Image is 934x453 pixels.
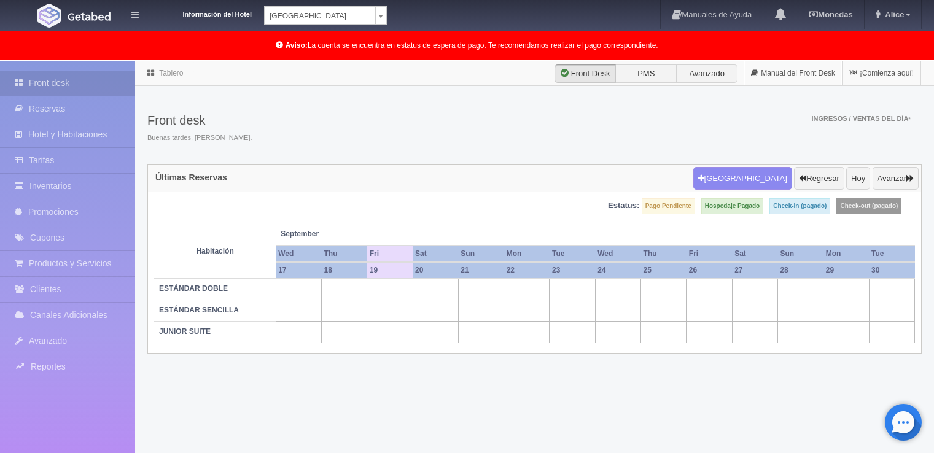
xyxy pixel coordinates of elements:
th: Mon [504,246,550,262]
label: Front Desk [555,64,616,83]
th: Sun [777,246,823,262]
label: Pago Pendiente [642,198,695,214]
th: 24 [595,262,640,279]
th: 20 [413,262,458,279]
th: Sat [732,246,777,262]
button: Regresar [794,167,844,190]
th: 26 [687,262,732,279]
th: 21 [458,262,504,279]
h4: Últimas Reservas [155,173,227,182]
label: Hospedaje Pagado [701,198,763,214]
span: Ingresos / Ventas del día [811,115,911,122]
label: Estatus: [608,200,639,212]
th: 30 [869,262,914,279]
dt: Información del Hotel [154,6,252,20]
a: Manual del Front Desk [744,61,842,85]
button: Hoy [846,167,870,190]
th: 17 [276,262,321,279]
th: Sun [458,246,504,262]
span: Alice [882,10,904,19]
th: Thu [321,246,367,262]
b: Aviso: [286,41,308,50]
th: 25 [641,262,687,279]
button: [GEOGRAPHIC_DATA] [693,167,792,190]
a: [GEOGRAPHIC_DATA] [264,6,387,25]
th: Tue [869,246,914,262]
img: Getabed [68,12,111,21]
label: Check-out (pagado) [836,198,901,214]
span: [GEOGRAPHIC_DATA] [270,7,370,25]
th: 29 [823,262,869,279]
button: Avanzar [873,167,919,190]
b: ESTÁNDAR SENCILLA [159,306,239,314]
th: 22 [504,262,550,279]
a: Tablero [159,69,183,77]
label: Avanzado [676,64,737,83]
a: ¡Comienza aquí! [843,61,920,85]
b: Monedas [809,10,852,19]
th: Sat [413,246,458,262]
th: 19 [367,262,413,279]
span: September [281,229,362,239]
th: 23 [550,262,595,279]
th: 18 [321,262,367,279]
h3: Front desk [147,114,252,127]
img: Getabed [37,4,61,28]
th: Thu [641,246,687,262]
th: Mon [823,246,869,262]
th: Tue [550,246,595,262]
th: 28 [777,262,823,279]
b: ESTÁNDAR DOBLE [159,284,228,293]
th: 27 [732,262,777,279]
label: Check-in (pagado) [769,198,830,214]
th: Fri [687,246,732,262]
th: Wed [276,246,321,262]
th: Fri [367,246,413,262]
th: Wed [595,246,640,262]
strong: Habitación [196,247,233,255]
span: Buenas tardes, [PERSON_NAME]. [147,133,252,143]
label: PMS [615,64,677,83]
b: JUNIOR SUITE [159,327,211,336]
